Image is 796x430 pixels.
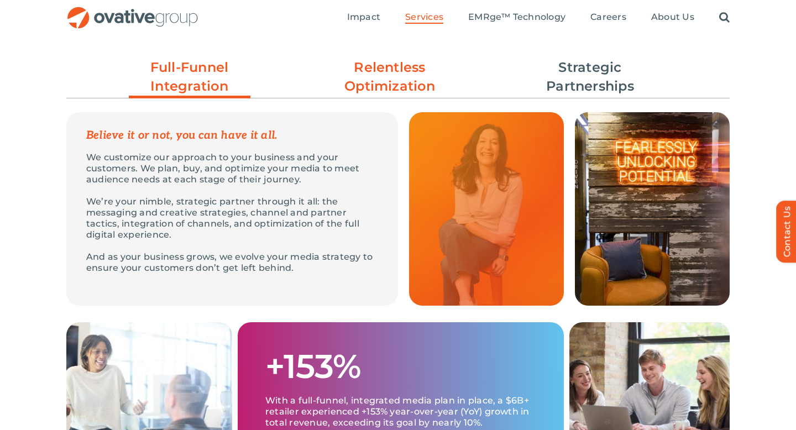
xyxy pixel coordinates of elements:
[468,12,565,24] a: EMRge™ Technology
[405,12,443,23] span: Services
[66,53,730,101] ul: Post Filters
[347,12,380,24] a: Impact
[590,12,626,23] span: Careers
[575,112,730,306] img: Media – Grid 1
[66,6,199,16] a: OG_Full_horizontal_RGB
[265,349,362,384] h1: +153%
[86,130,378,141] p: Believe it or not, you can have it all.
[719,12,730,24] a: Search
[347,12,380,23] span: Impact
[86,251,378,274] p: And as your business grows, we evolve your media strategy to ensure your customers don’t get left...
[129,58,250,101] a: Full-Funnel Integration
[86,196,378,240] p: We’re your nimble, strategic partner through it all: the messaging and creative strategies, chann...
[590,12,626,24] a: Careers
[468,12,565,23] span: EMRge™ Technology
[405,12,443,24] a: Services
[329,58,451,96] a: Relentless Optimization
[265,384,536,428] p: With a full-funnel, integrated media plan in place, a $6B+ retailer experienced +153% year-over-y...
[530,58,651,96] a: Strategic Partnerships
[409,112,564,306] img: Media – Grid Quote 1
[651,12,694,23] span: About Us
[651,12,694,24] a: About Us
[86,152,378,185] p: We customize our approach to your business and your customers. We plan, buy, and optimize your me...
